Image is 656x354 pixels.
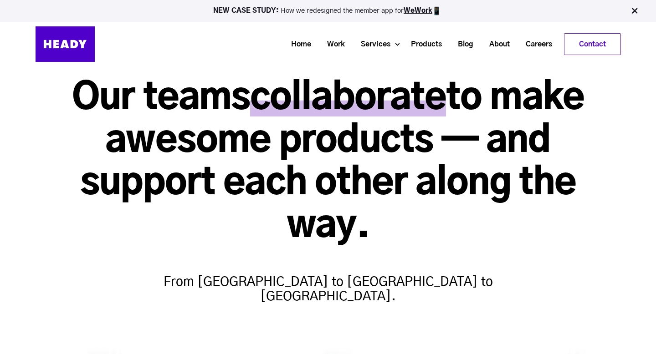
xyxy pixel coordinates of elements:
[4,6,652,15] p: How we redesigned the member app for
[349,36,395,53] a: Services
[316,36,349,53] a: Work
[432,6,441,15] img: app emoji
[213,7,281,14] strong: NEW CASE STUDY:
[400,36,446,53] a: Products
[36,77,621,248] h1: Our teams to make awesome products — and support each other along the way.
[280,36,316,53] a: Home
[104,33,621,55] div: Navigation Menu
[446,36,478,53] a: Blog
[564,34,620,55] a: Contact
[630,6,639,15] img: Close Bar
[404,7,432,14] a: WeWork
[250,80,446,116] span: collaborate
[478,36,514,53] a: About
[150,257,506,304] h4: From [GEOGRAPHIC_DATA] to [GEOGRAPHIC_DATA] to [GEOGRAPHIC_DATA].
[514,36,557,53] a: Careers
[36,26,95,62] img: Heady_Logo_Web-01 (1)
